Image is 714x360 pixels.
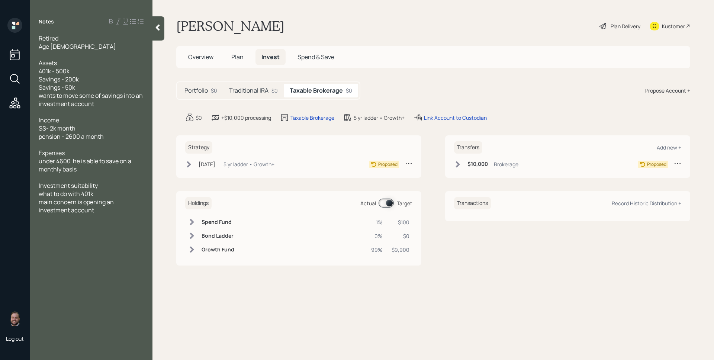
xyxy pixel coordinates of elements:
[271,87,278,94] div: $0
[662,22,685,30] div: Kustomer
[185,197,212,209] h6: Holdings
[261,53,280,61] span: Invest
[645,87,690,94] div: Propose Account +
[454,197,491,209] h6: Transactions
[346,87,352,94] div: $0
[39,18,54,25] label: Notes
[424,114,487,122] div: Link Account to Custodian
[231,53,244,61] span: Plan
[39,34,116,51] span: Retired Age [DEMOGRAPHIC_DATA]
[202,219,234,225] h6: Spend Fund
[467,161,488,167] h6: $10,000
[454,141,482,154] h6: Transfers
[39,149,132,173] span: Expenses under 4600 he is able to save on a monthly basis
[392,246,409,254] div: $9,900
[397,199,412,207] div: Target
[297,53,334,61] span: Spend & Save
[196,114,202,122] div: $0
[199,160,215,168] div: [DATE]
[392,218,409,226] div: $100
[360,199,376,207] div: Actual
[185,141,212,154] h6: Strategy
[229,87,268,94] h5: Traditional IRA
[371,218,383,226] div: 1%
[7,311,22,326] img: james-distasi-headshot.png
[39,59,144,108] span: Assets 401k - 500k Savings - 200k Savings - 50k wants to move some of savings into an investment ...
[211,87,217,94] div: $0
[290,114,334,122] div: Taxable Brokerage
[611,22,640,30] div: Plan Delivery
[378,161,398,168] div: Proposed
[6,335,24,342] div: Log out
[184,87,208,94] h5: Portfolio
[354,114,405,122] div: 5 yr ladder • Growth+
[202,247,234,253] h6: Growth Fund
[202,233,234,239] h6: Bond Ladder
[176,18,284,34] h1: [PERSON_NAME]
[221,114,271,122] div: +$10,000 processing
[647,161,666,168] div: Proposed
[494,160,518,168] div: Brokerage
[657,144,681,151] div: Add new +
[371,246,383,254] div: 99%
[290,87,343,94] h5: Taxable Brokerage
[392,232,409,240] div: $0
[39,181,115,214] span: Investment suitability what to do with 401k main concern is opening an investment account
[371,232,383,240] div: 0%
[612,200,681,207] div: Record Historic Distribution +
[39,116,104,141] span: Income SS- 2k month pension - 2600 a month
[188,53,213,61] span: Overview
[223,160,274,168] div: 5 yr ladder • Growth+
